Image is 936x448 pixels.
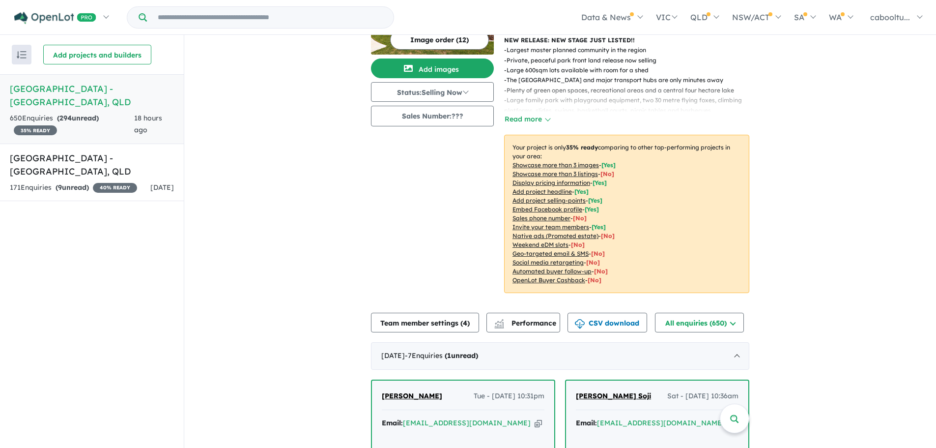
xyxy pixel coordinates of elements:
[14,125,57,135] span: 35 % READY
[512,268,592,275] u: Automated buyer follow-up
[57,114,99,122] strong: ( unread)
[597,418,725,427] a: [EMAIL_ADDRESS][DOMAIN_NAME]
[571,241,585,248] span: [No]
[512,188,572,195] u: Add project headline
[474,390,544,402] span: Tue - [DATE] 10:31pm
[512,170,598,178] u: Showcase more than 3 listings
[504,75,757,85] p: - The [GEOGRAPHIC_DATA] and major transport hubs are only minutes away
[655,313,744,332] button: All enquiries (650)
[382,390,442,402] a: [PERSON_NAME]
[585,206,599,213] span: [ Yes ]
[573,214,587,222] span: [ No ]
[403,418,531,427] a: [EMAIL_ADDRESS][DOMAIN_NAME]
[14,12,96,24] img: Openlot PRO Logo White
[149,7,392,28] input: Try estate name, suburb, builder or developer
[512,214,570,222] u: Sales phone number
[504,45,757,55] p: - Largest master planned community in the region
[566,144,598,151] b: 35 % ready
[601,232,615,239] span: [No]
[445,351,478,360] strong: ( unread)
[58,183,62,192] span: 9
[10,82,174,109] h5: [GEOGRAPHIC_DATA] - [GEOGRAPHIC_DATA] , QLD
[504,95,757,116] p: - Large family park with playground equipment, two 30 metre flying foxes, climbing platforms, sli...
[10,182,137,194] div: 171 Enquir ies
[43,45,151,64] button: Add projects and builders
[463,319,467,328] span: 4
[593,179,607,186] span: [ Yes ]
[512,241,568,248] u: Weekend eDM slots
[56,183,89,192] strong: ( unread)
[504,35,749,45] p: NEW RELEASE: NEW STAGE JUST LISTED!!
[667,390,738,402] span: Sat - [DATE] 10:36am
[17,51,27,59] img: sort.svg
[93,183,137,193] span: 40 % READY
[870,12,910,22] span: cabooltu...
[601,161,616,169] span: [ Yes ]
[59,114,72,122] span: 294
[382,391,442,400] span: [PERSON_NAME]
[586,259,600,266] span: [No]
[504,56,757,65] p: - Private, peaceful park front land release now selling
[576,390,651,402] a: [PERSON_NAME] Soji
[390,30,489,50] button: Image order (12)
[405,351,478,360] span: - 7 Enquir ies
[512,197,586,204] u: Add project selling-points
[495,319,504,325] img: line-chart.svg
[371,313,479,332] button: Team member settings (4)
[134,114,162,134] span: 18 hours ago
[567,313,647,332] button: CSV download
[10,151,174,178] h5: [GEOGRAPHIC_DATA] - [GEOGRAPHIC_DATA] , QLD
[576,391,651,400] span: [PERSON_NAME] Soji
[512,206,582,213] u: Embed Facebook profile
[496,319,556,328] span: Performance
[576,418,597,427] strong: Email:
[588,197,602,204] span: [ Yes ]
[535,418,542,428] button: Copy
[591,250,605,257] span: [No]
[371,106,494,126] button: Sales Number:???
[382,418,403,427] strong: Email:
[512,223,589,231] u: Invite your team members
[504,65,757,75] p: - Large 600sqm lots available with room for a shed
[588,276,601,284] span: [No]
[512,259,584,266] u: Social media retargeting
[150,183,174,192] span: [DATE]
[512,161,599,169] u: Showcase more than 3 images
[371,82,494,102] button: Status:Selling Now
[371,59,494,78] button: Add images
[512,276,585,284] u: OpenLot Buyer Cashback
[600,170,614,178] span: [ No ]
[486,313,560,332] button: Performance
[574,188,589,195] span: [ Yes ]
[575,319,585,329] img: download icon
[594,268,608,275] span: [No]
[371,342,749,370] div: [DATE]
[512,232,598,239] u: Native ads (Promoted estate)
[504,114,550,125] button: Read more
[504,135,749,293] p: Your project is only comparing to other top-performing projects in your area: - - - - - - - - - -...
[447,351,451,360] span: 1
[512,179,590,186] u: Display pricing information
[592,223,606,231] span: [ Yes ]
[512,250,589,257] u: Geo-targeted email & SMS
[504,86,757,95] p: - Plenty of green open spaces, recreational areas and a central four hectare lake
[10,113,134,136] div: 650 Enquir ies
[494,322,504,329] img: bar-chart.svg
